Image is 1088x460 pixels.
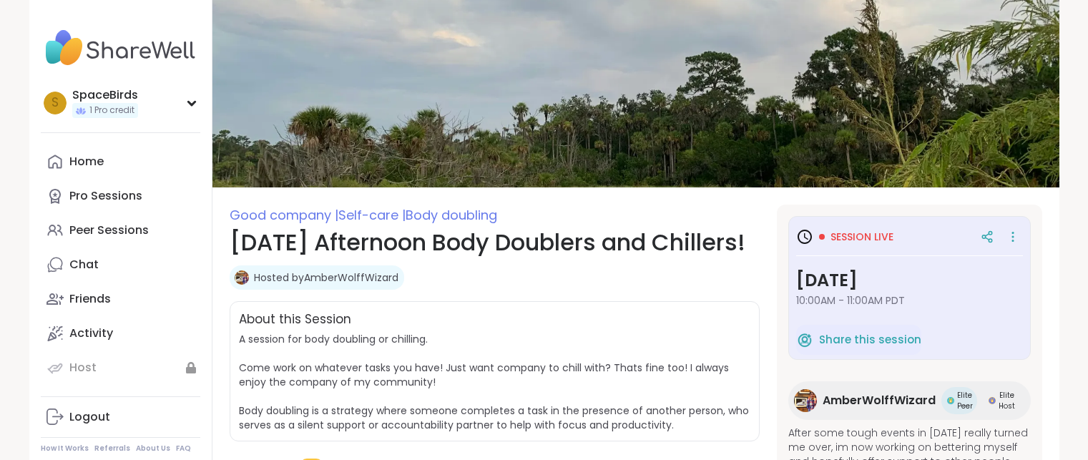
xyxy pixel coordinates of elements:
[406,206,497,224] span: Body doubling
[41,316,200,351] a: Activity
[41,213,200,248] a: Peer Sessions
[69,291,111,307] div: Friends
[947,397,954,404] img: Elite Peer
[41,282,200,316] a: Friends
[796,268,1023,293] h3: [DATE]
[41,400,200,434] a: Logout
[819,332,921,348] span: Share this session
[41,145,200,179] a: Home
[788,381,1031,420] a: AmberWolffWizardAmberWolffWizardElite PeerElite PeerElite HostElite Host
[89,104,134,117] span: 1 Pro credit
[230,206,338,224] span: Good company |
[69,409,110,425] div: Logout
[69,222,149,238] div: Peer Sessions
[235,270,249,285] img: AmberWolffWizard
[41,351,200,385] a: Host
[94,444,130,454] a: Referrals
[69,360,97,376] div: Host
[794,389,817,412] img: AmberWolffWizard
[69,188,142,204] div: Pro Sessions
[957,390,973,411] span: Elite Peer
[176,444,191,454] a: FAQ
[254,270,398,285] a: Hosted byAmberWolffWizard
[338,206,406,224] span: Self-care |
[41,248,200,282] a: Chat
[796,331,813,348] img: ShareWell Logomark
[41,23,200,73] img: ShareWell Nav Logo
[69,326,113,341] div: Activity
[796,325,921,355] button: Share this session
[999,390,1015,411] span: Elite Host
[239,332,749,432] span: A session for body doubling or chilling. Come work on whatever tasks you have! Just want company ...
[239,310,351,329] h2: About this Session
[41,179,200,213] a: Pro Sessions
[41,444,89,454] a: How It Works
[72,87,138,103] div: SpaceBirds
[989,397,996,404] img: Elite Host
[69,257,99,273] div: Chat
[796,293,1023,308] span: 10:00AM - 11:00AM PDT
[230,225,760,260] h1: [DATE] Afternoon Body Doublers and Chillers!
[136,444,170,454] a: About Us
[69,154,104,170] div: Home
[823,392,936,409] span: AmberWolffWizard
[52,94,59,112] span: S
[830,230,893,244] span: Session live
